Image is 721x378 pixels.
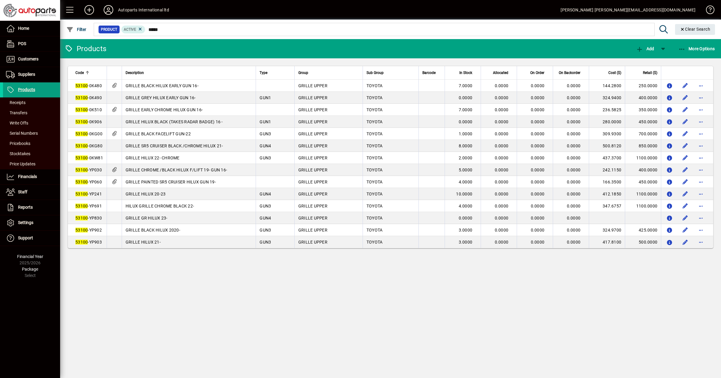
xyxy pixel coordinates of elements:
[18,189,27,194] span: Staff
[680,129,690,139] button: Edit
[449,69,478,76] div: In Stock
[260,240,271,244] span: GUN3
[495,216,509,220] span: 0.0000
[298,216,327,220] span: GRILLE UPPER
[495,180,509,184] span: 0.0000
[367,240,383,244] span: TOYOTA
[126,180,216,184] span: GRILLE PAINTED SR5 CRUISER HILUX GUN 19-
[6,161,35,166] span: Price Updates
[459,240,473,244] span: 3.0000
[75,216,88,220] em: 53100
[625,116,661,128] td: 450.0000
[367,107,383,112] span: TOYOTA
[126,69,144,76] span: Description
[126,192,166,196] span: GRILLE HILUX 20-23
[260,69,291,76] div: Type
[6,110,27,115] span: Transfers
[459,180,473,184] span: 4.0000
[680,189,690,199] button: Edit
[531,119,545,124] span: 0.0000
[6,121,28,125] span: Write Offs
[589,236,625,248] td: 417.8100
[485,69,514,76] div: Allocated
[680,93,690,103] button: Edit
[493,69,508,76] span: Allocated
[260,216,271,220] span: GUN4
[99,5,118,15] button: Profile
[567,155,581,160] span: 0.0000
[696,129,706,139] button: More options
[459,95,473,100] span: 0.0000
[495,131,509,136] span: 0.0000
[567,216,581,220] span: 0.0000
[17,254,43,259] span: Financial Year
[260,228,271,232] span: GUN3
[3,97,60,108] a: Receipts
[126,119,223,124] span: GRILLE HILUX BLACK (TAKES RADAR BADGE) 16 -
[459,204,473,208] span: 4.0000
[126,240,161,244] span: GRILLE HILUX 21-
[75,155,88,160] em: 53100
[636,46,654,51] span: Add
[126,95,196,100] span: GRILLE GREY HILUX EARLY GUN 16-
[495,95,509,100] span: 0.0000
[65,44,106,54] div: Products
[298,192,327,196] span: GRILLE UPPER
[3,118,60,128] a: Write Offs
[531,192,545,196] span: 0.0000
[3,138,60,149] a: Pricebooks
[75,167,102,172] span: -YP030
[126,69,252,76] div: Description
[589,140,625,152] td: 500.8120
[696,165,706,175] button: More options
[531,107,545,112] span: 0.0000
[680,153,690,163] button: Edit
[589,80,625,92] td: 144.2800
[298,83,327,88] span: GRILLE UPPER
[625,92,661,104] td: 400.0000
[6,131,38,136] span: Serial Numbers
[298,180,327,184] span: GRILLE UPPER
[126,216,168,220] span: GRILLE GR HILUX 23-
[367,180,383,184] span: TOYOTA
[456,192,472,196] span: 10.0000
[18,205,33,210] span: Reports
[126,167,227,172] span: GRILLE CHROME /BLACK HILUX F/LIFT 19- GUN 16-
[459,119,473,124] span: 0.0000
[680,225,690,235] button: Edit
[459,143,473,148] span: 8.0000
[3,149,60,159] a: Stocktakes
[531,143,545,148] span: 0.0000
[495,155,509,160] span: 0.0000
[75,204,102,208] span: -YP691
[75,83,102,88] span: -0K480
[625,164,661,176] td: 400.0000
[75,131,88,136] em: 53100
[701,1,713,21] a: Knowledge Base
[459,69,472,76] span: In Stock
[625,200,661,212] td: 1100.0000
[3,128,60,138] a: Serial Numbers
[625,152,661,164] td: 1100.0000
[75,95,88,100] em: 53100
[531,240,545,244] span: 0.0000
[531,167,545,172] span: 0.0000
[422,69,436,76] span: Barcode
[678,46,715,51] span: More Options
[260,192,271,196] span: GUN4
[18,87,35,92] span: Products
[696,117,706,127] button: More options
[696,153,706,163] button: More options
[608,69,621,76] span: Cost ($)
[680,165,690,175] button: Edit
[589,128,625,140] td: 309.9300
[124,27,136,32] span: Active
[126,204,194,208] span: HILUX GRILLE CHROME BLACK 22-
[18,57,38,61] span: Customers
[260,143,271,148] span: GUN4
[589,224,625,236] td: 324.9700
[121,26,145,33] mat-chip: Activation Status: Active
[680,201,690,211] button: Edit
[680,81,690,91] button: Edit
[589,152,625,164] td: 437.3700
